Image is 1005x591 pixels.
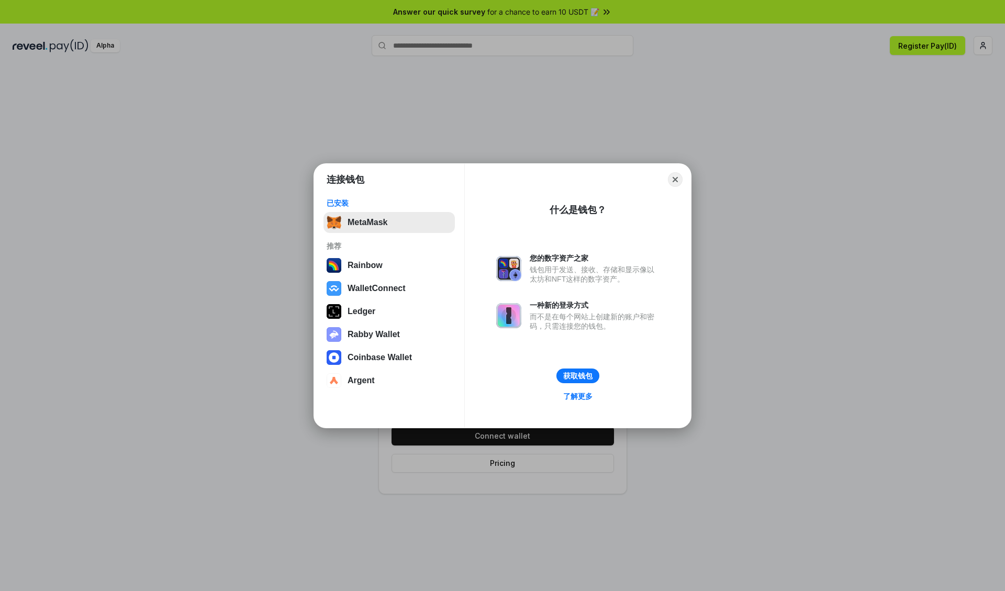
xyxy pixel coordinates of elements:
[556,369,599,383] button: 获取钱包
[323,212,455,233] button: MetaMask
[496,303,521,328] img: svg+xml,%3Csvg%20xmlns%3D%22http%3A%2F%2Fwww.w3.org%2F2000%2Fsvg%22%20fill%3D%22none%22%20viewBox...
[327,281,341,296] img: svg+xml,%3Csvg%20width%3D%2228%22%20height%3D%2228%22%20viewBox%3D%220%200%2028%2028%22%20fill%3D...
[327,215,341,230] img: svg+xml,%3Csvg%20fill%3D%22none%22%20height%3D%2233%22%20viewBox%3D%220%200%2035%2033%22%20width%...
[348,353,412,362] div: Coinbase Wallet
[327,198,452,208] div: 已安装
[327,258,341,273] img: svg+xml,%3Csvg%20width%3D%22120%22%20height%3D%22120%22%20viewBox%3D%220%200%20120%20120%22%20fil...
[557,389,599,403] a: 了解更多
[348,261,383,270] div: Rainbow
[327,304,341,319] img: svg+xml,%3Csvg%20xmlns%3D%22http%3A%2F%2Fwww.w3.org%2F2000%2Fsvg%22%20width%3D%2228%22%20height%3...
[348,284,406,293] div: WalletConnect
[348,307,375,316] div: Ledger
[348,330,400,339] div: Rabby Wallet
[327,350,341,365] img: svg+xml,%3Csvg%20width%3D%2228%22%20height%3D%2228%22%20viewBox%3D%220%200%2028%2028%22%20fill%3D...
[323,301,455,322] button: Ledger
[496,256,521,281] img: svg+xml,%3Csvg%20xmlns%3D%22http%3A%2F%2Fwww.w3.org%2F2000%2Fsvg%22%20fill%3D%22none%22%20viewBox...
[668,172,683,187] button: Close
[530,312,660,331] div: 而不是在每个网站上创建新的账户和密码，只需连接您的钱包。
[327,241,452,251] div: 推荐
[563,371,593,381] div: 获取钱包
[327,373,341,388] img: svg+xml,%3Csvg%20width%3D%2228%22%20height%3D%2228%22%20viewBox%3D%220%200%2028%2028%22%20fill%3D...
[530,300,660,310] div: 一种新的登录方式
[323,278,455,299] button: WalletConnect
[550,204,606,216] div: 什么是钱包？
[323,347,455,368] button: Coinbase Wallet
[327,173,364,186] h1: 连接钱包
[530,253,660,263] div: 您的数字资产之家
[323,255,455,276] button: Rainbow
[563,392,593,401] div: 了解更多
[323,370,455,391] button: Argent
[327,327,341,342] img: svg+xml,%3Csvg%20xmlns%3D%22http%3A%2F%2Fwww.w3.org%2F2000%2Fsvg%22%20fill%3D%22none%22%20viewBox...
[323,324,455,345] button: Rabby Wallet
[348,218,387,227] div: MetaMask
[530,265,660,284] div: 钱包用于发送、接收、存储和显示像以太坊和NFT这样的数字资产。
[348,376,375,385] div: Argent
